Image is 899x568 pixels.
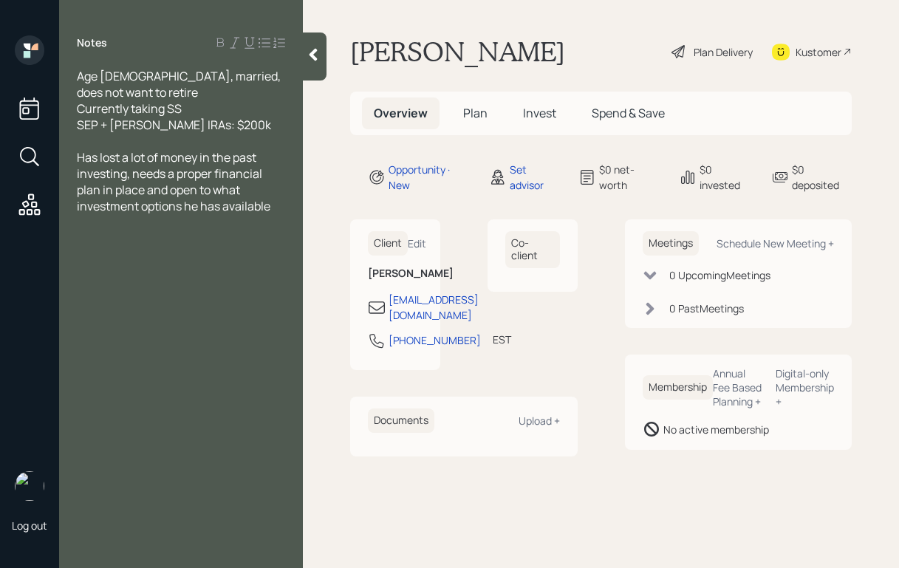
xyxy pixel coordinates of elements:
div: 0 Past Meeting s [669,301,744,316]
div: No active membership [663,422,769,437]
div: Edit [408,236,426,250]
h6: Co-client [505,231,560,268]
h6: Meetings [643,231,699,256]
span: Plan [463,105,488,121]
div: $0 net-worth [599,162,660,193]
span: Has lost a lot of money in the past investing, needs a proper financial plan in place and open to... [77,149,270,214]
div: Schedule New Meeting + [717,236,834,250]
div: Kustomer [796,44,841,60]
span: Invest [523,105,556,121]
div: Annual Fee Based Planning + [713,366,765,408]
div: [EMAIL_ADDRESS][DOMAIN_NAME] [389,292,479,323]
span: Age [DEMOGRAPHIC_DATA], married, does not want to retire Currently taking SS SEP + [PERSON_NAME] ... [77,68,283,133]
div: Opportunity · New [389,162,471,193]
h6: Documents [368,408,434,433]
h6: Client [368,231,408,256]
img: robby-grisanti-headshot.png [15,471,44,501]
div: Log out [12,519,47,533]
div: [PHONE_NUMBER] [389,332,481,348]
span: Overview [374,105,428,121]
div: Digital-only Membership + [776,366,834,408]
h6: [PERSON_NAME] [368,267,423,280]
h6: Membership [643,375,713,400]
label: Notes [77,35,107,50]
span: Spend & Save [592,105,665,121]
div: Upload + [519,414,560,428]
div: $0 invested [700,162,753,193]
div: 0 Upcoming Meeting s [669,267,770,283]
div: Set advisor [510,162,561,193]
h1: [PERSON_NAME] [350,35,565,68]
div: $0 deposited [792,162,852,193]
div: Plan Delivery [694,44,753,60]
